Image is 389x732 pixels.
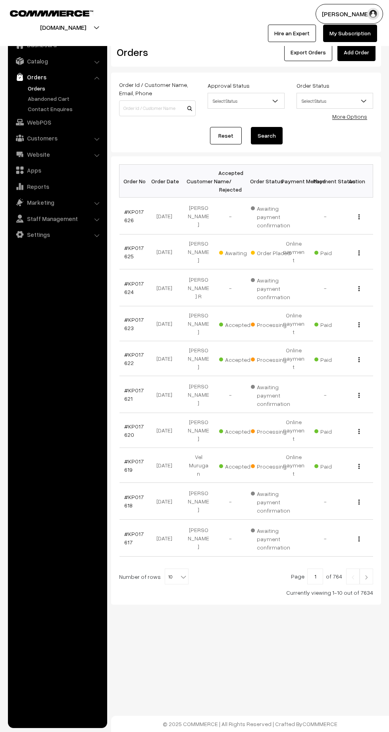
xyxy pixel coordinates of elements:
[124,387,144,402] a: #KP017621
[151,448,183,483] td: [DATE]
[124,280,144,295] a: #KP017624
[165,569,189,584] span: 10
[251,381,291,408] span: Awaiting payment confirmation
[151,413,183,448] td: [DATE]
[151,376,183,413] td: [DATE]
[358,464,360,469] img: Menu
[10,54,104,68] a: Catalog
[208,94,284,108] span: Select Status
[278,306,310,341] td: Online payment
[10,115,104,129] a: WebPOS
[363,575,370,580] img: Right
[358,214,360,219] img: Menu
[124,530,144,546] a: #KP017617
[310,165,341,198] th: Payment Status
[183,520,214,557] td: [PERSON_NAME]
[219,319,259,329] span: Accepted
[151,269,183,306] td: [DATE]
[124,351,144,366] a: #KP017622
[251,127,283,144] button: Search
[183,269,214,306] td: [PERSON_NAME] R
[251,488,291,515] span: Awaiting payment confirmation
[219,425,259,436] span: Accepted
[251,319,291,329] span: Processing
[151,165,183,198] th: Order Date
[10,10,93,16] img: COMMMERCE
[302,720,337,727] a: COMMMERCE
[358,393,360,398] img: Menu
[251,425,291,436] span: Processing
[326,573,342,580] span: of 764
[210,127,242,144] a: Reset
[332,113,367,120] a: More Options
[314,425,354,436] span: Paid
[278,234,310,269] td: Online payment
[183,306,214,341] td: [PERSON_NAME]
[316,4,383,24] button: [PERSON_NAME]
[183,448,214,483] td: Vel Murugan
[214,520,246,557] td: -
[358,286,360,291] img: Menu
[310,198,341,234] td: -
[278,165,310,198] th: Payment Method
[251,460,291,471] span: Processing
[151,198,183,234] td: [DATE]
[183,198,214,234] td: [PERSON_NAME]
[358,322,360,327] img: Menu
[219,460,259,471] span: Accepted
[314,319,354,329] span: Paid
[310,376,341,413] td: -
[314,460,354,471] span: Paid
[278,341,310,376] td: Online payment
[310,483,341,520] td: -
[151,520,183,557] td: [DATE]
[183,234,214,269] td: [PERSON_NAME]
[314,247,354,257] span: Paid
[251,354,291,364] span: Processing
[251,247,291,257] span: Order Placed
[358,500,360,505] img: Menu
[119,588,373,597] div: Currently viewing 1-10 out of 7634
[111,716,389,732] footer: © 2025 COMMMERCE | All Rights Reserved | Crafted By
[10,227,104,242] a: Settings
[10,195,104,209] a: Marketing
[117,46,195,58] h2: Orders
[284,44,332,61] button: Export Orders
[12,17,114,37] button: [DOMAIN_NAME]
[291,573,304,580] span: Page
[119,81,196,97] label: Order Id / Customer Name, Email, Phone
[367,8,379,20] img: user
[214,198,246,234] td: -
[214,376,246,413] td: -
[26,105,104,113] a: Contact Enquires
[119,573,161,581] span: Number of rows
[165,569,188,585] span: 10
[358,357,360,362] img: Menu
[151,483,183,520] td: [DATE]
[10,131,104,145] a: Customers
[151,306,183,341] td: [DATE]
[297,81,329,90] label: Order Status
[10,163,104,177] a: Apps
[183,341,214,376] td: [PERSON_NAME]
[323,25,377,42] a: My Subscription
[358,250,360,256] img: Menu
[314,354,354,364] span: Paid
[124,244,144,259] a: #KP017625
[358,536,360,542] img: Menu
[208,93,284,109] span: Select Status
[183,483,214,520] td: [PERSON_NAME]
[183,413,214,448] td: [PERSON_NAME]
[219,247,259,257] span: Awaiting
[214,483,246,520] td: -
[297,94,373,108] span: Select Status
[251,525,291,551] span: Awaiting payment confirmation
[278,448,310,483] td: Online payment
[124,316,144,331] a: #KP017623
[349,575,356,580] img: Left
[208,81,250,90] label: Approval Status
[124,208,144,223] a: #KP017626
[183,165,214,198] th: Customer Name
[119,100,196,116] input: Order Id / Customer Name / Customer Email / Customer Phone
[124,423,144,438] a: #KP017620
